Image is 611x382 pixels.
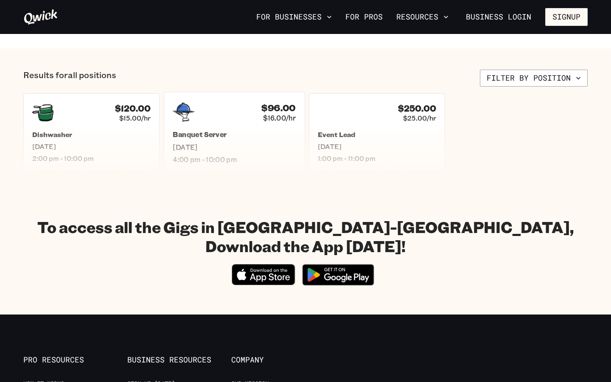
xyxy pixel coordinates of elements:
h5: Banquet Server [173,130,296,139]
a: $120.00$15.00/hrDishwasher[DATE]2:00 pm - 10:00 pm [23,93,160,171]
span: $25.00/hr [403,114,436,122]
a: For Pros [342,10,386,24]
span: [DATE] [173,143,296,152]
h5: Dishwasher [32,130,151,139]
h4: $250.00 [398,103,436,114]
img: Get it on Google Play [297,259,379,291]
span: [DATE] [32,142,151,151]
h1: To access all the Gigs in [GEOGRAPHIC_DATA]-[GEOGRAPHIC_DATA], Download the App [DATE]! [23,217,588,256]
a: Business Login [459,8,538,26]
h5: Event Lead [318,130,436,139]
span: Pro Resources [23,355,127,365]
a: $250.00$25.00/hrEvent Lead[DATE]1:00 pm - 11:00 pm [309,93,445,171]
span: $15.00/hr [119,114,151,122]
button: Resources [393,10,452,24]
span: 2:00 pm - 10:00 pm [32,154,151,163]
span: 4:00 pm - 10:00 pm [173,155,296,164]
span: 1:00 pm - 11:00 pm [318,154,436,163]
span: Company [231,355,335,365]
button: Filter by position [480,70,588,87]
p: Results for all positions [23,70,116,87]
button: For Businesses [253,10,335,24]
span: Business Resources [127,355,231,365]
a: Download on the App Store [232,278,295,287]
span: [DATE] [318,142,436,151]
button: Signup [545,8,588,26]
h4: $96.00 [261,102,295,113]
span: $16.00/hr [263,113,296,122]
a: $96.00$16.00/hrBanquet Server[DATE]4:00 pm - 10:00 pm [163,92,305,173]
h4: $120.00 [115,103,151,114]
